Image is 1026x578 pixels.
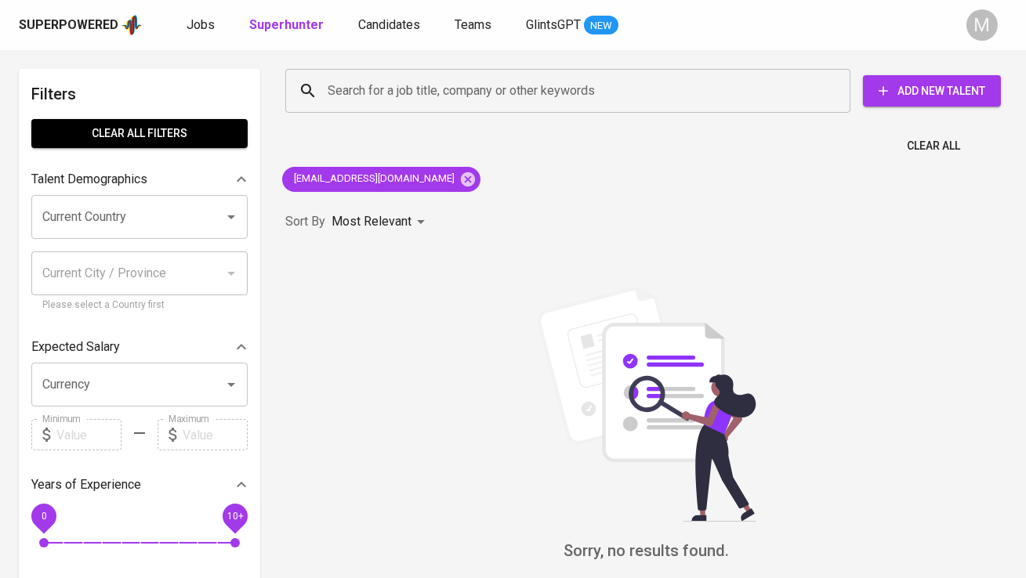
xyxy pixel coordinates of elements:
span: Clear All filters [44,124,235,143]
input: Value [56,419,121,450]
div: Years of Experience [31,469,248,500]
div: Superpowered [19,16,118,34]
button: Open [220,374,242,396]
span: [EMAIL_ADDRESS][DOMAIN_NAME] [282,172,464,186]
button: Add New Talent [863,75,1001,107]
button: Clear All [901,132,966,161]
img: app logo [121,13,143,37]
a: Teams [455,16,495,35]
p: Talent Demographics [31,170,147,189]
a: Candidates [358,16,423,35]
span: Jobs [187,17,215,32]
p: Sort By [285,212,325,231]
div: M [966,9,998,41]
a: Superhunter [249,16,327,35]
h6: Sorry, no results found. [285,538,1007,563]
span: GlintsGPT [526,17,581,32]
div: Expected Salary [31,331,248,363]
span: Teams [455,17,491,32]
p: Expected Salary [31,338,120,356]
input: Value [183,419,248,450]
p: Years of Experience [31,475,141,494]
div: [EMAIL_ADDRESS][DOMAIN_NAME] [282,167,480,192]
a: Superpoweredapp logo [19,13,143,37]
b: Superhunter [249,17,324,32]
a: Jobs [187,16,218,35]
span: 10+ [227,511,243,522]
span: Add New Talent [876,81,988,101]
h6: Filters [31,81,248,107]
p: Please select a Country first [42,298,237,313]
span: 0 [41,511,46,522]
button: Open [220,206,242,228]
p: Most Relevant [332,212,411,231]
span: Clear All [907,136,960,156]
button: Clear All filters [31,119,248,148]
span: Candidates [358,17,420,32]
span: NEW [584,18,618,34]
div: Most Relevant [332,208,430,237]
div: Talent Demographics [31,164,248,195]
a: GlintsGPT NEW [526,16,618,35]
img: file_searching.svg [529,287,764,522]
